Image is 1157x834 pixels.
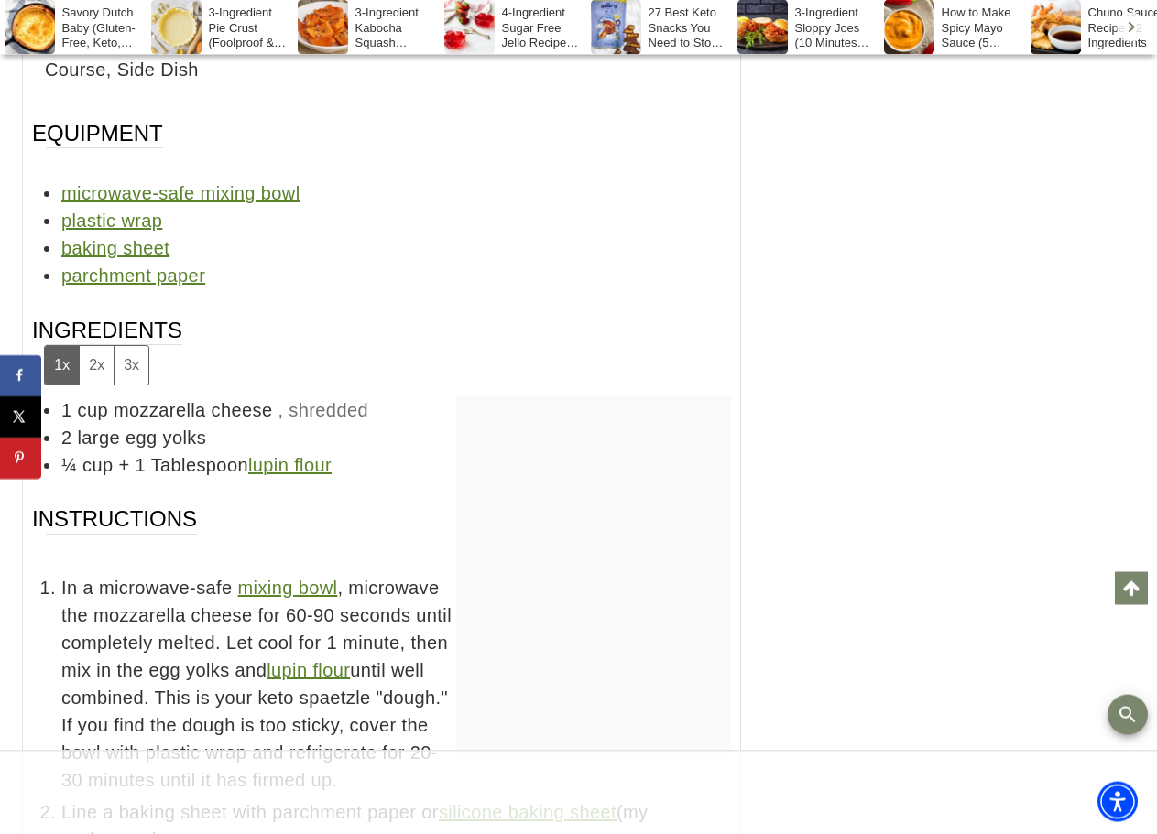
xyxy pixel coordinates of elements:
span: Ingredients [32,316,182,385]
span: In a microwave-safe , microwave the mozzarella cheese for 60-90 seconds until completely melted. ... [61,574,731,794]
a: Scroll to top [1115,572,1148,605]
a: plastic wrap [61,211,162,231]
span: Instructions [32,504,197,562]
span: cup [82,455,113,475]
span: , shredded [278,400,368,420]
a: microwave-safe mixing bowl [61,183,300,203]
span: Appetizer, Main Course, Side Dish [37,28,207,83]
a: baking sheet [61,238,169,258]
span: ¼ [61,455,77,475]
a: lupin flour [267,660,350,680]
span: mozzarella cheese [114,400,273,420]
a: parchment paper [61,265,205,286]
a: lupin flour [248,455,332,475]
span: + 1 Tablespoon [118,455,332,475]
div: Accessibility Menu [1097,782,1138,822]
span: 2 [61,428,72,448]
span: cup [78,400,108,420]
span: Equipment [32,119,163,148]
button: Adjust servings by 1x [45,346,79,384]
button: Adjust servings by 3x [114,346,148,384]
span: 1 [61,400,72,420]
span: egg yolks [126,428,206,448]
button: Adjust servings by 2x [79,346,114,384]
span: large [78,428,120,448]
a: mixing bowl [238,578,338,598]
